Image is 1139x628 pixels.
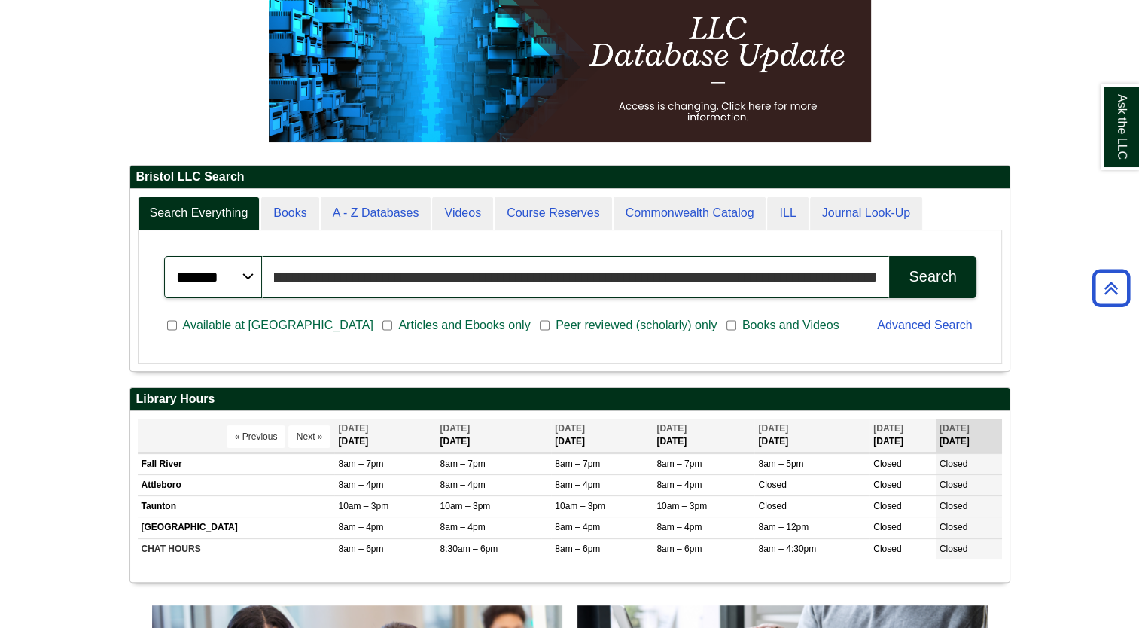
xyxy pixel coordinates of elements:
[338,459,383,469] span: 8am – 7pm
[440,501,491,511] span: 10am – 3pm
[656,522,702,532] span: 8am – 4pm
[138,197,260,230] a: Search Everything
[656,501,707,511] span: 10am – 3pm
[338,544,383,554] span: 8am – 6pm
[869,419,936,453] th: [DATE]
[555,501,605,511] span: 10am – 3pm
[877,319,972,331] a: Advanced Search
[437,419,552,453] th: [DATE]
[758,480,786,490] span: Closed
[736,316,845,334] span: Books and Videos
[261,197,318,230] a: Books
[754,419,869,453] th: [DATE]
[656,423,687,434] span: [DATE]
[810,197,922,230] a: Journal Look-Up
[758,459,803,469] span: 8am – 5pm
[338,501,388,511] span: 10am – 3pm
[138,496,335,517] td: Taunton
[873,522,901,532] span: Closed
[432,197,493,230] a: Videos
[940,501,967,511] span: Closed
[138,454,335,475] td: Fall River
[656,480,702,490] span: 8am – 4pm
[940,480,967,490] span: Closed
[758,544,816,554] span: 8am – 4:30pm
[940,459,967,469] span: Closed
[940,544,967,554] span: Closed
[656,544,702,554] span: 8am – 6pm
[167,319,177,332] input: Available at [GEOGRAPHIC_DATA]
[1087,278,1135,298] a: Back to Top
[138,475,335,496] td: Attleboro
[555,423,585,434] span: [DATE]
[758,501,786,511] span: Closed
[177,316,379,334] span: Available at [GEOGRAPHIC_DATA]
[889,256,976,298] button: Search
[551,419,653,453] th: [DATE]
[392,316,536,334] span: Articles and Ebooks only
[138,538,335,559] td: CHAT HOURS
[940,423,970,434] span: [DATE]
[338,423,368,434] span: [DATE]
[555,459,600,469] span: 8am – 7pm
[940,522,967,532] span: Closed
[540,319,550,332] input: Peer reviewed (scholarly) only
[440,522,486,532] span: 8am – 4pm
[382,319,392,332] input: Articles and Ebooks only
[614,197,766,230] a: Commonwealth Catalog
[130,166,1010,189] h2: Bristol LLC Search
[936,419,1002,453] th: [DATE]
[440,459,486,469] span: 8am – 7pm
[338,522,383,532] span: 8am – 4pm
[909,268,956,285] div: Search
[130,388,1010,411] h2: Library Hours
[873,544,901,554] span: Closed
[550,316,723,334] span: Peer reviewed (scholarly) only
[767,197,808,230] a: ILL
[653,419,754,453] th: [DATE]
[555,480,600,490] span: 8am – 4pm
[495,197,612,230] a: Course Reserves
[873,480,901,490] span: Closed
[873,459,901,469] span: Closed
[288,425,331,448] button: Next »
[555,544,600,554] span: 8am – 6pm
[440,423,471,434] span: [DATE]
[758,423,788,434] span: [DATE]
[873,423,903,434] span: [DATE]
[440,480,486,490] span: 8am – 4pm
[321,197,431,230] a: A - Z Databases
[873,501,901,511] span: Closed
[555,522,600,532] span: 8am – 4pm
[758,522,809,532] span: 8am – 12pm
[334,419,436,453] th: [DATE]
[138,517,335,538] td: [GEOGRAPHIC_DATA]
[726,319,736,332] input: Books and Videos
[656,459,702,469] span: 8am – 7pm
[440,544,498,554] span: 8:30am – 6pm
[227,425,286,448] button: « Previous
[338,480,383,490] span: 8am – 4pm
